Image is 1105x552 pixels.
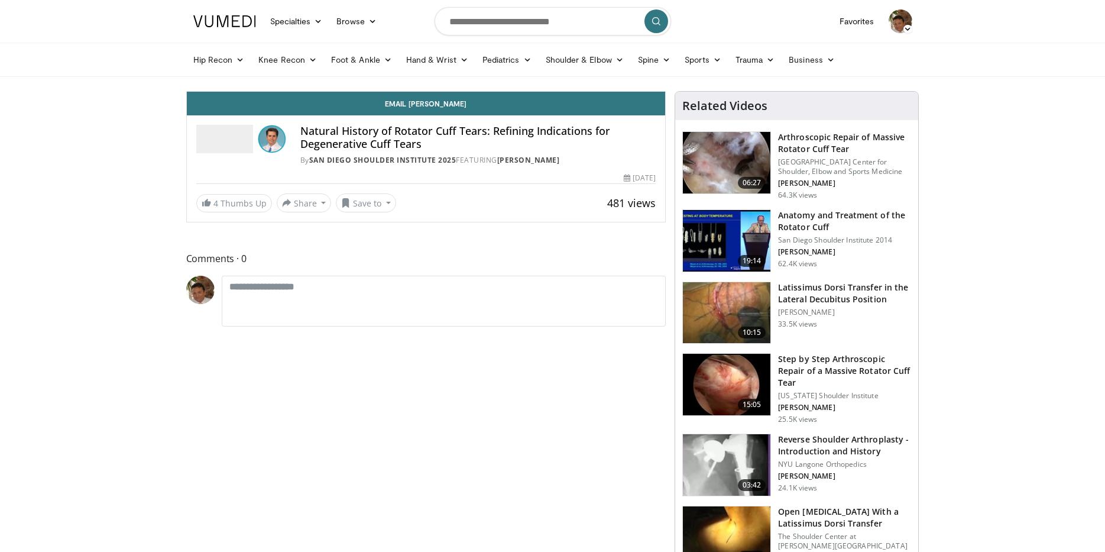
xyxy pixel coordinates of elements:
[399,48,475,72] a: Hand & Wrist
[778,179,911,188] p: [PERSON_NAME]
[682,99,767,113] h4: Related Videos
[728,48,782,72] a: Trauma
[738,399,766,411] span: 15:05
[778,259,817,269] p: 62.4K views
[778,391,911,401] p: [US_STATE] Shoulder Institute
[778,319,817,329] p: 33.5K views
[682,282,911,344] a: 10:15 Latissimus Dorsi Transfer in the Lateral Decubitus Position [PERSON_NAME] 33.5K views
[738,177,766,189] span: 06:27
[778,235,911,245] p: San Diego Shoulder Institute 2014
[186,48,252,72] a: Hip Recon
[778,131,911,155] h3: Arthroscopic Repair of Massive Rotator Cuff Tear
[631,48,678,72] a: Spine
[778,434,911,457] h3: Reverse Shoulder Arthroplasty - Introduction and History
[683,132,770,193] img: 281021_0002_1.png.150x105_q85_crop-smart_upscale.jpg
[683,282,770,344] img: 38501_0000_3.png.150x105_q85_crop-smart_upscale.jpg
[778,353,911,389] h3: Step by Step Arthroscopic Repair of a Massive Rotator Cuff Tear
[778,157,911,176] p: [GEOGRAPHIC_DATA] Center for Shoulder, Elbow and Sports Medicine
[497,155,560,165] a: [PERSON_NAME]
[683,210,770,272] img: 58008271-3059-4eea-87a5-8726eb53a503.150x105_q85_crop-smart_upscale.jpg
[263,9,330,33] a: Specialties
[683,354,770,415] img: 7cd5bdb9-3b5e-40f2-a8f4-702d57719c06.150x105_q85_crop-smart_upscale.jpg
[778,483,817,493] p: 24.1K views
[213,198,218,209] span: 4
[682,131,911,200] a: 06:27 Arthroscopic Repair of Massive Rotator Cuff Tear [GEOGRAPHIC_DATA] Center for Shoulder, Elb...
[682,353,911,424] a: 15:05 Step by Step Arthroscopic Repair of a Massive Rotator Cuff Tear [US_STATE] Shoulder Institu...
[778,209,911,233] h3: Anatomy and Treatment of the Rotator Cuff
[309,155,456,165] a: San Diego Shoulder Institute 2025
[678,48,728,72] a: Sports
[329,9,384,33] a: Browse
[186,276,215,304] img: Avatar
[738,479,766,491] span: 03:42
[778,506,911,530] h3: Open [MEDICAL_DATA] With a Latissimus Dorsi Transfer
[258,125,286,153] img: Avatar
[300,125,656,150] h4: Natural History of Rotator Cuff Tears: Refining Indications for Degenerative Cuff Tears
[778,415,817,424] p: 25.5K views
[778,247,911,257] p: [PERSON_NAME]
[889,9,912,33] img: Avatar
[475,48,539,72] a: Pediatrics
[683,434,770,496] img: zucker_4.png.150x105_q85_crop-smart_upscale.jpg
[738,255,766,267] span: 19:14
[778,191,817,200] p: 64.3K views
[778,403,911,412] p: [PERSON_NAME]
[607,196,656,210] span: 481 views
[778,282,911,305] h3: Latissimus Dorsi Transfer in the Lateral Decubitus Position
[682,209,911,272] a: 19:14 Anatomy and Treatment of the Rotator Cuff San Diego Shoulder Institute 2014 [PERSON_NAME] 6...
[539,48,631,72] a: Shoulder & Elbow
[832,9,882,33] a: Favorites
[624,173,656,183] div: [DATE]
[251,48,324,72] a: Knee Recon
[778,472,911,481] p: [PERSON_NAME]
[778,460,911,469] p: NYU Langone Orthopedics
[778,308,911,317] p: [PERSON_NAME]
[187,92,666,115] a: Email [PERSON_NAME]
[324,48,399,72] a: Foot & Ankle
[782,48,842,72] a: Business
[196,194,272,212] a: 4 Thumbs Up
[300,155,656,166] div: By FEATURING
[196,125,253,153] img: San Diego Shoulder Institute 2025
[193,15,256,27] img: VuMedi Logo
[435,7,671,35] input: Search topics, interventions
[277,193,332,212] button: Share
[336,193,396,212] button: Save to
[682,434,911,496] a: 03:42 Reverse Shoulder Arthroplasty - Introduction and History NYU Langone Orthopedics [PERSON_NA...
[738,327,766,338] span: 10:15
[186,251,666,266] span: Comments 0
